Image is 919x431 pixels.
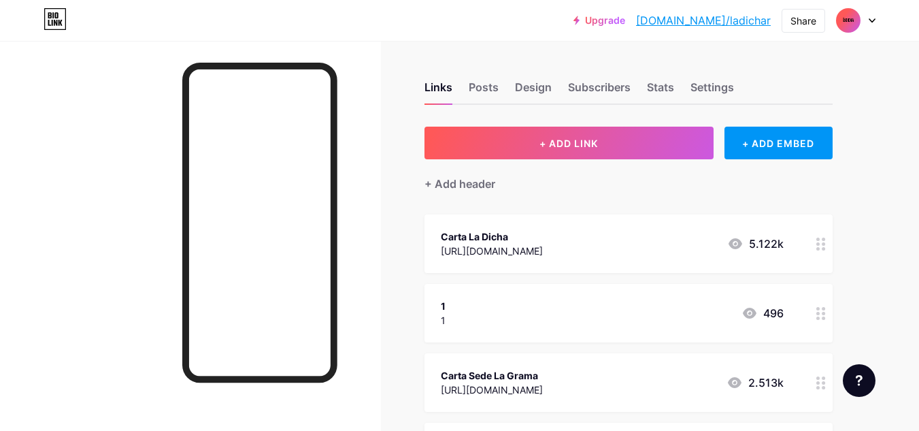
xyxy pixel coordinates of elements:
[441,368,543,383] div: Carta Sede La Grama
[724,127,833,159] div: + ADD EMBED
[741,305,784,321] div: 496
[441,383,543,397] div: [URL][DOMAIN_NAME]
[726,374,784,391] div: 2.513k
[469,79,499,103] div: Posts
[441,229,543,244] div: Carta La Dicha
[727,236,784,252] div: 5.122k
[424,127,714,159] button: + ADD LINK
[568,79,631,103] div: Subscribers
[441,244,543,258] div: [URL][DOMAIN_NAME]
[636,12,771,29] a: [DOMAIN_NAME]/ladichar
[441,299,446,313] div: 1
[690,79,734,103] div: Settings
[539,138,598,149] span: + ADD LINK
[647,79,674,103] div: Stats
[790,14,816,28] div: Share
[424,176,495,192] div: + Add header
[573,15,625,26] a: Upgrade
[515,79,552,103] div: Design
[835,7,861,33] img: La Dicha Restaurante
[424,79,452,103] div: Links
[441,313,446,328] div: 1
